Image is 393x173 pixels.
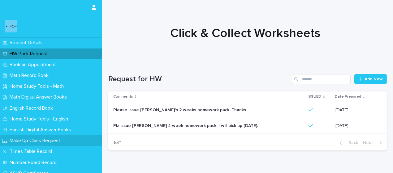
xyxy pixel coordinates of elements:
p: HW Pack Request [7,51,53,57]
p: Comments [113,93,133,100]
span: Back [345,141,358,145]
p: Math Record Book [7,73,54,78]
tr: Please issue [PERSON_NAME]'s 2 weeks homework pack. ThanksPlease issue [PERSON_NAME]'s 2 weeks ho... [108,102,387,118]
p: Home Study Tools - Math [7,83,69,89]
p: Times Table Record [7,149,57,154]
p: ISSUED [308,93,322,100]
p: Plz issue [PERSON_NAME] 4 week homework pack. I will pick up [DATE]. [113,122,259,129]
span: Next [363,141,377,145]
input: Search [292,74,351,84]
span: Add New [365,77,383,81]
p: [DATE] [335,123,377,129]
a: Add New [354,74,387,84]
img: o6XkwfS7S2qhyeB9lxyF [5,20,17,32]
p: Please issue [PERSON_NAME]'s 2 weeks homework pack. Thanks [113,106,247,113]
p: Student Details [7,40,48,46]
p: Math Digital Answer Books [7,94,72,100]
p: English Digital Answer Books [7,127,76,133]
p: Number Board Record [7,160,62,166]
p: English Record Book [7,105,58,111]
h1: Request for HW [108,75,289,84]
p: [DATE] [335,108,377,113]
p: Date Prepared [335,93,361,100]
tr: Plz issue [PERSON_NAME] 4 week homework pack. I will pick up [DATE].Plz issue [PERSON_NAME] 4 wee... [108,118,387,134]
p: Book an Appointment [7,62,61,68]
p: Home Study Tools - English [7,116,73,122]
p: Make Up Class Request [7,138,65,144]
button: Next [361,140,387,146]
h1: Click & Collect Worksheets [108,26,382,41]
p: 1 of 1 [108,135,127,150]
button: Back [335,140,361,146]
